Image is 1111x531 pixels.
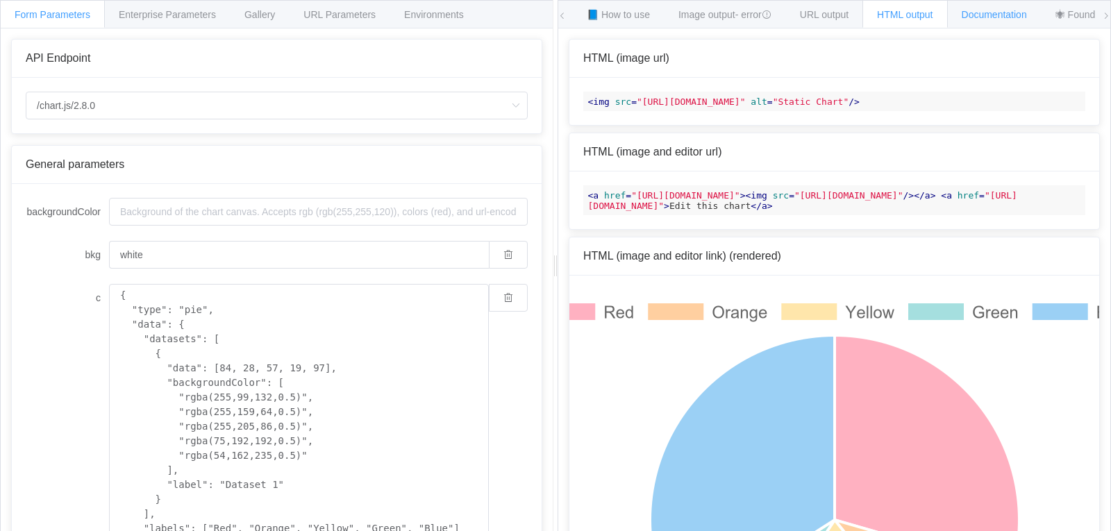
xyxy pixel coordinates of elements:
span: alt [751,96,767,107]
span: < = > [588,190,746,201]
span: src [773,190,789,201]
span: "Static Chart" [773,96,849,107]
span: img [593,96,609,107]
label: backgroundColor [26,198,109,226]
span: </ > [751,201,772,211]
span: HTML (image and editor link) (rendered) [583,250,781,262]
span: src [615,96,631,107]
input: Background of the chart canvas. Accepts rgb (rgb(255,255,120)), colors (red), and url-encoded hex... [109,198,528,226]
span: Gallery [244,9,275,20]
code: Edit this chart [583,185,1085,215]
label: c [26,284,109,312]
span: HTML (image url) [583,52,669,64]
span: Documentation [962,9,1027,20]
span: a [762,201,767,211]
span: Environments [404,9,464,20]
span: a [925,190,930,201]
span: HTML output [877,9,933,20]
span: </ > [914,190,935,201]
span: < = /> [746,190,914,201]
span: "[URL][DOMAIN_NAME]" [588,190,1017,211]
span: API Endpoint [26,52,90,64]
span: "[URL][DOMAIN_NAME]" [631,190,740,201]
span: - error [735,9,771,20]
label: bkg [26,241,109,269]
span: 📘 How to use [587,9,650,20]
span: < = > [588,190,1017,211]
span: href [604,190,626,201]
span: a [593,190,599,201]
span: a [946,190,952,201]
span: href [958,190,979,201]
input: Select [26,92,528,119]
span: Image output [678,9,771,20]
span: Form Parameters [15,9,90,20]
span: General parameters [26,158,124,170]
span: "[URL][DOMAIN_NAME]" [637,96,746,107]
span: URL output [800,9,849,20]
span: img [751,190,767,201]
span: Enterprise Parameters [119,9,216,20]
span: "[URL][DOMAIN_NAME]" [794,190,903,201]
input: Background of the chart canvas. Accepts rgb (rgb(255,255,120)), colors (red), and url-encoded hex... [109,241,489,269]
span: < = = /> [588,96,860,107]
span: HTML (image and editor url) [583,146,721,158]
span: URL Parameters [303,9,376,20]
